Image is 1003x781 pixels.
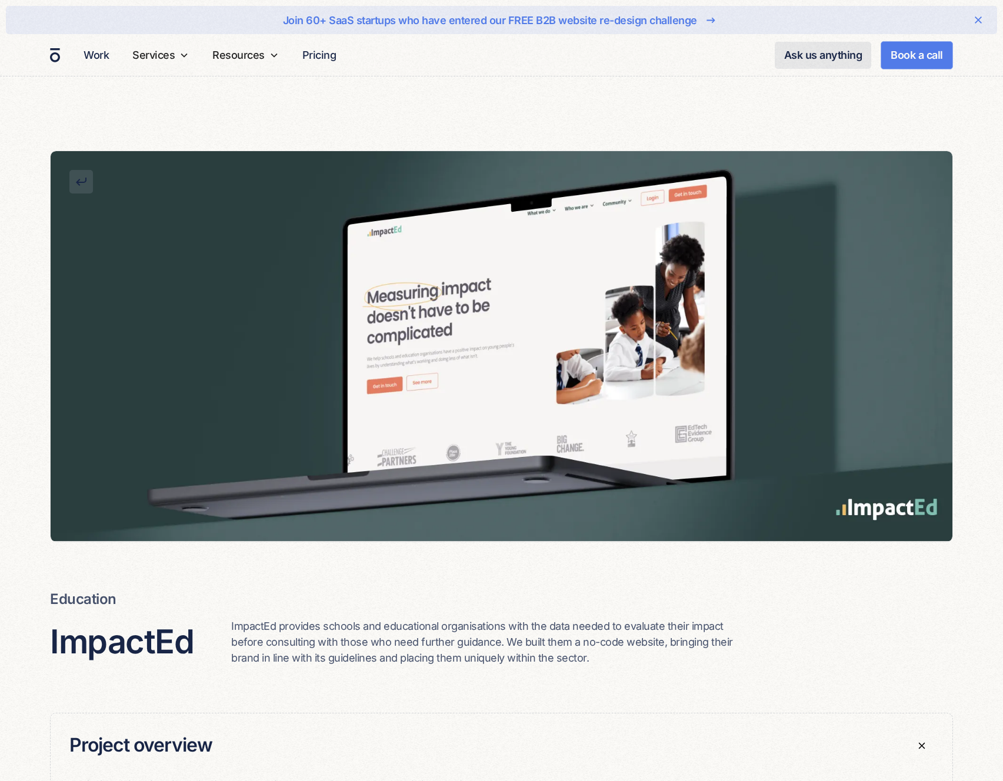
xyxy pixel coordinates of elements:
a: Pricing [298,44,341,66]
div: Services [128,34,194,76]
div: Services [132,47,175,63]
p: ImpactEd provides schools and educational organisations with the data needed to evaluate their im... [231,618,737,666]
div: Resources [212,47,265,63]
a: Ask us anything [775,42,872,69]
div: Resources [208,34,284,76]
a: Work [79,44,114,66]
div: Join 60+ SaaS startups who have entered our FREE B2B website re-design challenge [283,12,697,28]
a: Join 60+ SaaS startups who have entered our FREE B2B website re-design challenge [44,11,959,29]
h3: ImpactEd [50,622,194,662]
h5: Project overview [69,732,212,759]
a: Book a call [881,41,953,69]
h6: Education [50,589,953,609]
a: home [50,48,60,63]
